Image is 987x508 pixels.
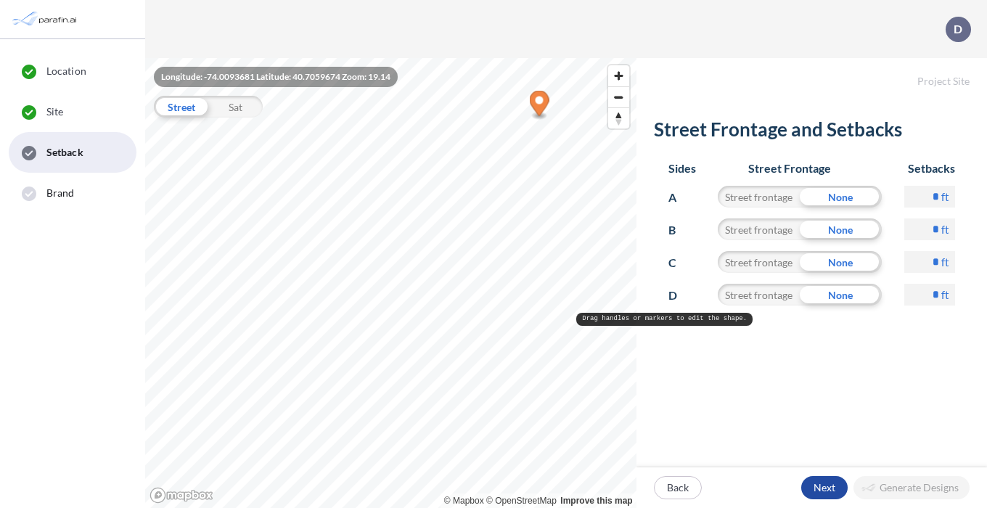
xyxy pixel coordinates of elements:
[668,186,695,209] p: A
[154,96,208,118] div: Street
[667,480,689,495] p: Back
[11,6,81,33] img: Parafin
[718,284,800,306] div: Street frontage
[576,313,753,326] pre: Drag handles or markers to edit the shape.
[154,67,398,87] div: Longitude: -74.0093681 Latitude: 40.7059674 Zoom: 19.14
[560,496,632,506] a: Improve this map
[668,218,695,242] p: B
[208,96,263,118] div: Sat
[668,251,695,274] p: C
[718,186,800,208] div: Street frontage
[801,476,848,499] button: Next
[150,487,213,504] a: Mapbox homepage
[814,480,835,495] p: Next
[654,118,970,147] h2: Street Frontage and Setbacks
[800,251,882,273] div: None
[46,105,63,119] span: Site
[608,86,629,107] button: Zoom out
[941,222,949,237] label: ft
[530,91,549,120] div: Map marker
[884,161,955,175] h6: Setbacks
[636,58,987,88] h5: Project Site
[46,186,75,200] span: Brand
[608,107,629,128] button: Reset bearing to north
[654,476,702,499] button: Back
[718,251,800,273] div: Street frontage
[145,58,636,508] canvas: Map
[941,287,949,302] label: ft
[941,189,949,204] label: ft
[486,496,557,506] a: OpenStreetMap
[608,65,629,86] button: Zoom in
[668,284,695,307] p: D
[941,255,949,269] label: ft
[800,186,882,208] div: None
[954,22,962,36] p: D
[718,218,800,240] div: Street frontage
[800,218,882,240] div: None
[46,64,86,78] span: Location
[696,161,884,175] h6: Street Frontage
[444,496,484,506] a: Mapbox
[608,87,629,107] span: Zoom out
[46,145,83,160] span: Setback
[800,284,882,306] div: None
[668,161,696,175] h6: Sides
[608,108,629,128] span: Reset bearing to north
